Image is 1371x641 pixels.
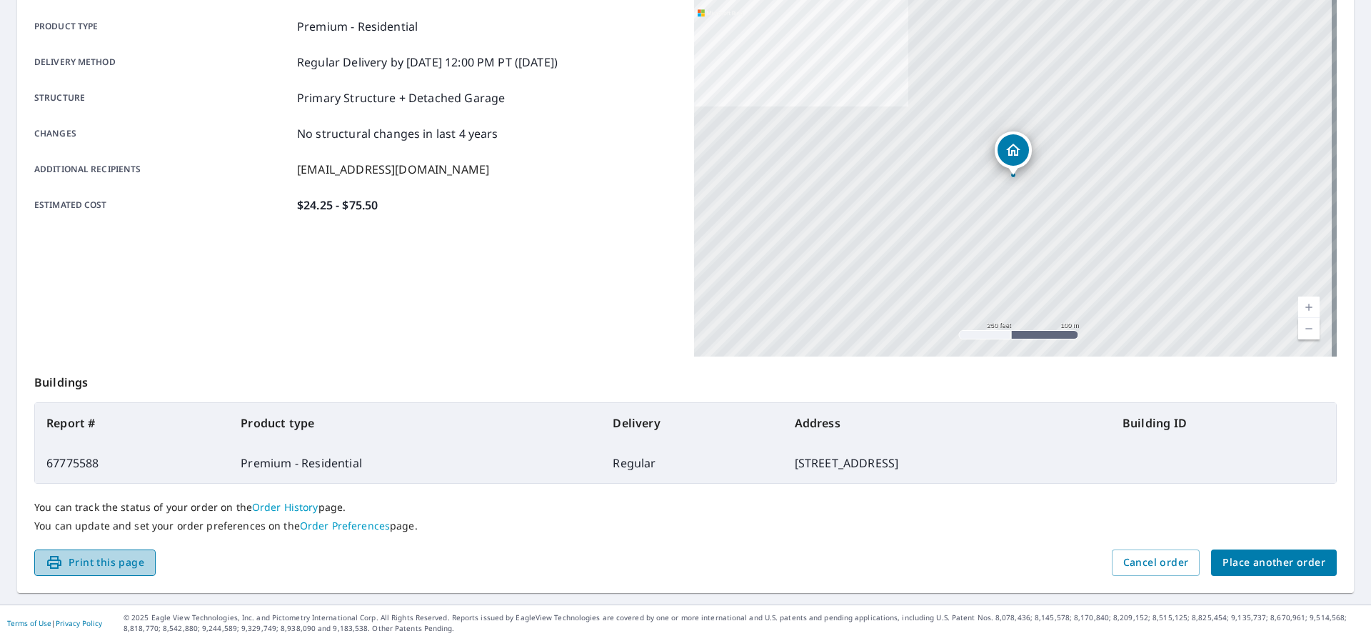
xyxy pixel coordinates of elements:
div: Dropped pin, building 1, Residential property, 5852 Eagle Cay Ter Coconut Creek, FL 33073 [995,131,1032,176]
p: | [7,619,102,627]
button: Place another order [1211,550,1337,576]
th: Address [783,403,1111,443]
button: Print this page [34,550,156,576]
p: Premium - Residential [297,18,418,35]
p: Estimated cost [34,197,291,214]
p: Regular Delivery by [DATE] 12:00 PM PT ([DATE]) [297,54,558,71]
span: Place another order [1222,554,1325,572]
td: [STREET_ADDRESS] [783,443,1111,483]
p: Additional recipients [34,161,291,178]
a: Order History [252,500,318,514]
p: Primary Structure + Detached Garage [297,89,505,106]
p: No structural changes in last 4 years [297,125,498,142]
th: Delivery [601,403,783,443]
td: Regular [601,443,783,483]
p: $24.25 - $75.50 [297,197,378,214]
a: Privacy Policy [56,618,102,628]
p: Structure [34,89,291,106]
button: Cancel order [1112,550,1200,576]
a: Terms of Use [7,618,51,628]
p: You can update and set your order preferences on the page. [34,520,1337,532]
td: Premium - Residential [229,443,601,483]
a: Current Level 17, Zoom In [1298,297,1320,318]
p: You can track the status of your order on the page. [34,501,1337,514]
p: [EMAIL_ADDRESS][DOMAIN_NAME] [297,161,489,178]
p: Changes [34,125,291,142]
th: Product type [229,403,601,443]
p: Buildings [34,357,1337,402]
a: Order Preferences [300,519,390,532]
a: Current Level 17, Zoom Out [1298,318,1320,339]
span: Print this page [46,554,144,572]
th: Report # [35,403,229,443]
span: Cancel order [1123,554,1189,572]
p: © 2025 Eagle View Technologies, Inc. and Pictometry International Corp. All Rights Reserved. Repo... [124,612,1364,634]
th: Building ID [1111,403,1336,443]
p: Product type [34,18,291,35]
p: Delivery method [34,54,291,71]
td: 67775588 [35,443,229,483]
